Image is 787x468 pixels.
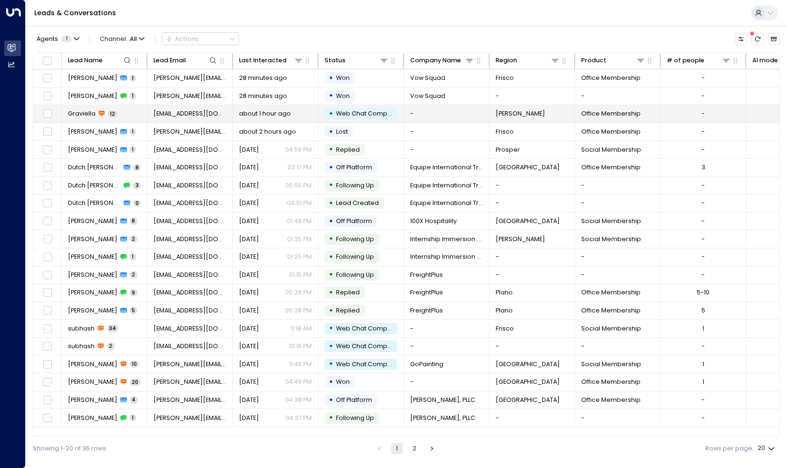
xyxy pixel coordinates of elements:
[287,235,312,244] p: 01:35 PM
[496,288,513,297] span: Plano
[336,217,372,225] span: Off Platform
[285,306,312,315] p: 05:28 PM
[68,55,103,66] div: Lead Name
[329,125,333,139] div: •
[239,92,287,100] span: 28 minutes ago
[239,306,259,315] span: Oct 10, 2025
[581,74,641,82] span: Office Membership
[496,55,517,66] div: Region
[239,414,259,422] span: Oct 09, 2025
[239,181,259,190] span: Oct 10, 2025
[336,74,350,82] span: Won
[133,182,141,189] span: 3
[701,92,705,100] div: -
[701,127,705,136] div: -
[154,360,227,369] span: Mariya.richardson@gopainting.com
[42,395,53,406] span: Toggle select row
[285,288,312,297] p: 05:29 PM
[410,306,443,315] span: FreightPlus
[336,146,360,154] span: Replied
[42,216,53,227] span: Toggle select row
[329,393,333,408] div: •
[130,36,137,42] span: All
[581,396,641,404] span: Office Membership
[68,271,117,279] span: Adam Sedaka
[239,127,296,136] span: about 2 hours ago
[325,55,346,66] div: Status
[130,217,137,224] span: 8
[329,196,333,211] div: •
[42,377,53,388] span: Toggle select row
[705,444,754,453] label: Rows per page:
[329,375,333,390] div: •
[496,55,560,66] div: Region
[575,177,661,195] td: -
[239,378,259,386] span: Oct 09, 2025
[33,33,82,45] button: Agents1
[154,109,227,118] span: graviellathorp@gmail.com
[489,409,575,427] td: -
[701,306,705,315] div: 5
[581,109,641,118] span: Office Membership
[42,127,53,137] span: Toggle select row
[336,414,374,422] span: Following Up
[410,55,461,66] div: Company Name
[239,271,259,279] span: Yesterday
[489,338,575,355] td: -
[133,200,141,207] span: 0
[68,163,121,172] span: Dutch Blackwell
[239,109,291,118] span: about 1 hour ago
[410,396,475,404] span: Storm Ruleman, PLLC
[581,360,641,369] span: Social Membership
[404,123,489,141] td: -
[496,74,514,82] span: Frisco
[410,163,483,172] span: Equipe International Trust
[285,146,312,154] p: 04:56 PM
[581,127,641,136] span: Office Membership
[239,253,259,261] span: Oct 10, 2025
[130,253,136,260] span: 1
[68,378,117,386] span: Randy Lee
[42,162,53,173] span: Toggle select row
[329,321,333,336] div: •
[154,55,218,66] div: Lead Email
[336,342,403,350] span: Web Chat Completed
[154,217,227,225] span: scottsharrer10@gmail.com
[287,199,312,207] p: 04:01 PM
[154,306,227,315] span: asedaka@freightplus.io
[239,55,287,66] div: Last Interacted
[239,396,259,404] span: Oct 09, 2025
[410,181,483,190] span: Equipe International Trust
[68,288,117,297] span: Adam Sedaka
[68,342,95,351] span: subhash
[329,214,333,229] div: •
[336,396,372,404] span: Off Platform
[581,55,646,66] div: Product
[410,360,443,369] span: GoPainting
[68,146,117,154] span: Sandy
[329,178,333,193] div: •
[410,271,443,279] span: FreightPlus
[496,360,560,369] span: North Richland Hills
[496,109,545,118] span: McKinney
[239,55,304,66] div: Last Interacted
[373,443,438,454] nav: pagination navigation
[701,74,705,82] div: -
[154,146,227,154] span: sgh2782@gmail.com
[61,36,72,42] span: 1
[42,323,53,334] span: Toggle select row
[289,271,312,279] p: 01:15 PM
[154,324,227,333] span: subhash@gatitaa.com
[162,32,239,45] div: Button group with a nested menu
[496,306,513,315] span: Plano
[96,33,148,45] button: Channel:All
[701,235,705,244] div: -
[391,443,403,454] button: page 1
[329,303,333,318] div: •
[68,306,117,315] span: Adam Sedaka
[42,341,53,352] span: Toggle select row
[701,217,705,225] div: -
[575,338,661,355] td: -
[285,378,312,386] p: 04:49 PM
[575,195,661,212] td: -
